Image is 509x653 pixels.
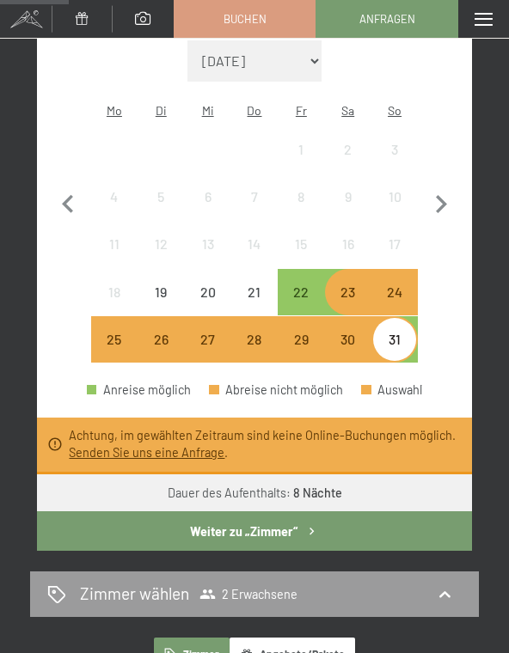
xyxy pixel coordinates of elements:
div: Wed Aug 27 2025 [184,316,230,363]
abbr: Freitag [296,103,307,118]
div: 23 [327,285,370,328]
div: 10 [373,190,416,233]
span: Anfragen [359,11,415,27]
div: Thu Aug 21 2025 [231,269,278,315]
div: Thu Aug 07 2025 [231,174,278,220]
div: Anreise möglich [278,316,324,363]
div: Anreise nicht möglich [138,269,184,315]
div: Fri Aug 22 2025 [278,269,324,315]
div: Anreise möglich [325,269,371,315]
abbr: Montag [107,103,122,118]
div: Tue Aug 19 2025 [138,269,184,315]
a: Buchen [175,1,316,37]
div: Anreise nicht möglich [91,174,138,220]
div: Tue Aug 05 2025 [138,174,184,220]
div: Sun Aug 24 2025 [371,269,418,315]
div: Sat Aug 16 2025 [325,221,371,267]
div: Anreise nicht möglich [371,125,418,172]
div: Anreise nicht möglich [184,269,230,315]
div: Tue Aug 26 2025 [138,316,184,363]
div: Anreise nicht möglich [325,174,371,220]
abbr: Dienstag [156,103,167,118]
div: Anreise möglich [91,316,138,363]
span: 2 Erwachsene [199,586,297,602]
div: Fri Aug 01 2025 [278,125,324,172]
div: Auswahl [361,384,422,396]
abbr: Sonntag [388,103,402,118]
div: 21 [233,285,276,328]
div: Anreise möglich [278,269,324,315]
div: Anreise nicht möglich [184,221,230,267]
div: 24 [373,285,416,328]
div: 26 [139,333,182,375]
div: Anreise nicht möglich [138,174,184,220]
div: Anreise nicht möglich [91,221,138,267]
div: Anreise nicht möglich [371,221,418,267]
div: 17 [373,237,416,280]
div: Anreise nicht möglich [325,221,371,267]
div: Sat Aug 02 2025 [325,125,371,172]
div: Anreise möglich [87,384,191,396]
div: Anreise nicht möglich [138,221,184,267]
div: 2 [327,143,370,186]
abbr: Samstag [341,103,354,118]
div: Wed Aug 06 2025 [184,174,230,220]
div: 6 [186,190,229,233]
div: Anreise nicht möglich [231,174,278,220]
div: 12 [139,237,182,280]
div: Anreise nicht möglich [325,125,371,172]
div: 30 [327,333,370,375]
div: 7 [233,190,276,233]
button: Nächster Monat [423,40,459,363]
div: Anreise nicht möglich [231,269,278,315]
div: Anreise nicht möglich [91,269,138,315]
div: 22 [279,285,322,328]
div: Sat Aug 09 2025 [325,174,371,220]
div: Mon Aug 18 2025 [91,269,138,315]
abbr: Donnerstag [247,103,261,118]
div: 25 [93,333,136,375]
div: Anreise nicht möglich [184,174,230,220]
div: Anreise nicht möglich [371,174,418,220]
div: 4 [93,190,136,233]
div: Tue Aug 12 2025 [138,221,184,267]
b: 8 Nächte [293,485,342,500]
div: 20 [186,285,229,328]
div: Fri Aug 29 2025 [278,316,324,363]
span: Buchen [224,11,267,27]
div: Sat Aug 30 2025 [325,316,371,363]
div: Anreise möglich [371,269,418,315]
h2: Zimmer wählen [80,583,189,606]
div: 31 [373,333,416,375]
button: Weiter zu „Zimmer“ [37,511,472,551]
div: Mon Aug 25 2025 [91,316,138,363]
div: 18 [93,285,136,328]
div: Anreise nicht möglich [278,221,324,267]
div: Mon Aug 04 2025 [91,174,138,220]
div: Anreise nicht möglich [278,174,324,220]
div: 29 [279,333,322,375]
div: Sun Aug 17 2025 [371,221,418,267]
div: 9 [327,190,370,233]
div: Fri Aug 08 2025 [278,174,324,220]
div: 28 [233,333,276,375]
div: Wed Aug 20 2025 [184,269,230,315]
div: 11 [93,237,136,280]
div: 27 [186,333,229,375]
div: 5 [139,190,182,233]
div: Mon Aug 11 2025 [91,221,138,267]
div: Abreise nicht möglich [209,384,343,396]
div: Dauer des Aufenthalts: [168,485,342,502]
div: 15 [279,237,322,280]
div: Sun Aug 31 2025 [371,316,418,363]
abbr: Mittwoch [202,103,214,118]
div: Fri Aug 15 2025 [278,221,324,267]
div: Anreise möglich [371,316,418,363]
div: Anreise möglich [184,316,230,363]
div: Wed Aug 13 2025 [184,221,230,267]
div: Anreise möglich [231,316,278,363]
div: 8 [279,190,322,233]
a: Anfragen [316,1,457,37]
div: 14 [233,237,276,280]
button: Vorheriger Monat [50,40,86,363]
